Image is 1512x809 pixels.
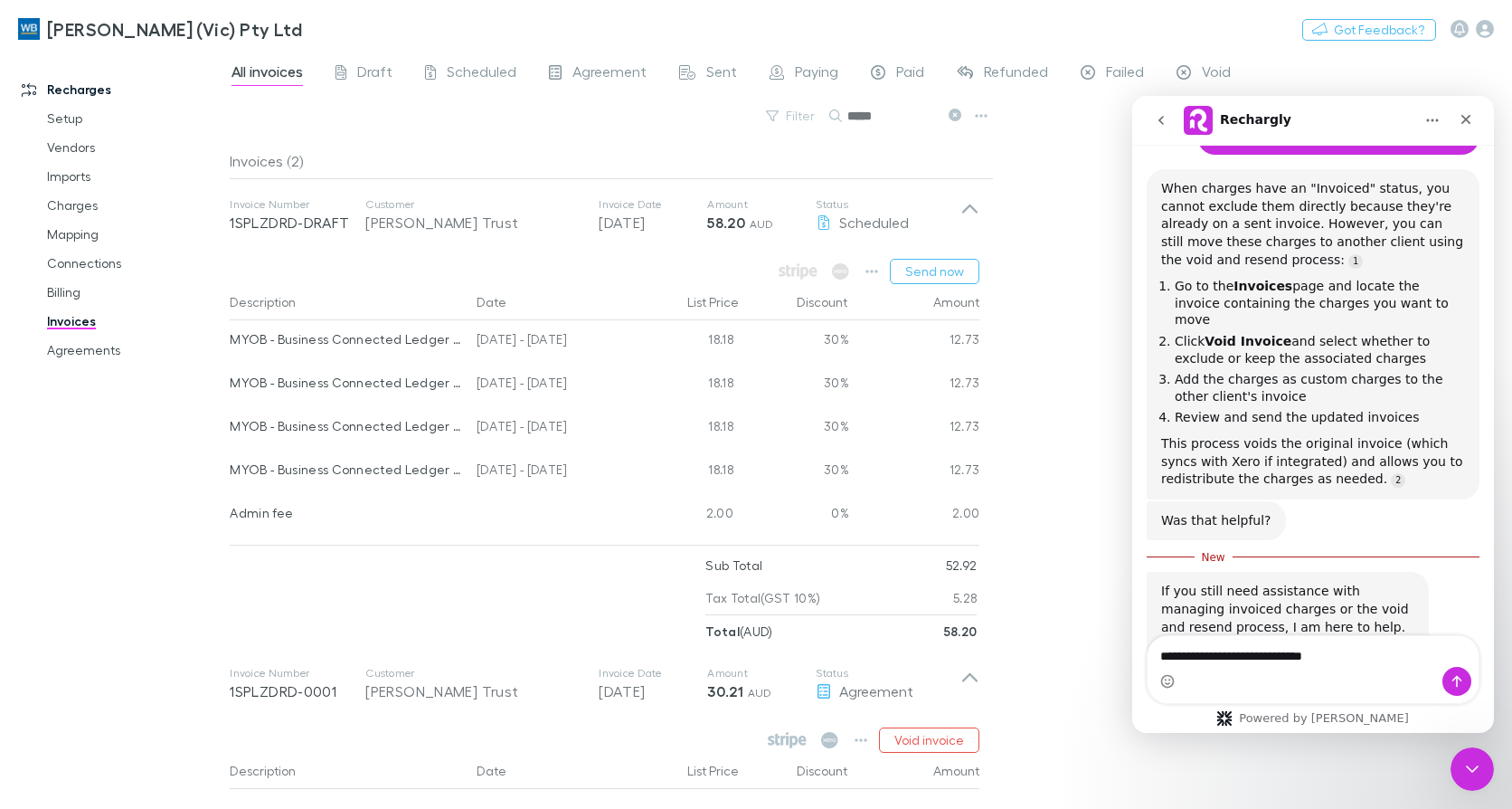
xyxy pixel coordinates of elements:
strong: 58.20 [944,623,978,639]
span: AUD [748,686,772,700]
div: 2.00 [849,494,980,538]
p: [DATE] [599,681,707,702]
div: [PERSON_NAME] Trust [365,212,581,233]
div: 18.18 [632,451,741,494]
p: Tax Total (GST 10%) [705,582,820,614]
span: Scheduled [839,214,909,231]
a: Billing [29,278,240,307]
div: [DATE] - [DATE] [469,451,632,494]
span: Paying [795,62,838,86]
div: If you still need assistance with managing invoiced charges or the void and resend process, I am ... [29,487,282,594]
a: Invoices [29,307,240,336]
button: Filter [757,105,826,127]
div: 30% [741,364,849,407]
div: If you still need assistance with managing invoiced charges or the void and resend process, I am ... [14,476,297,604]
a: Charges [29,191,240,220]
div: 0% [741,494,849,538]
a: Recharges [4,75,240,104]
a: [PERSON_NAME] (Vic) Pty Ltd [7,7,313,51]
p: Status [816,666,960,681]
div: 12.73 [849,407,980,451]
p: [DATE] [599,212,707,233]
p: Sub Total [705,549,762,582]
iframe: Intercom live chat [1132,96,1494,733]
div: [DATE] - [DATE] [469,364,632,407]
button: Got Feedback? [1302,19,1436,41]
iframe: Intercom live chat [1451,747,1494,791]
div: MYOB - Business Connected Ledger | Loxy Holdings Trust [230,451,462,489]
strong: Total [705,623,740,639]
a: Connections [29,249,240,278]
span: Agreement [572,62,647,86]
img: William Buck (Vic) Pty Ltd's Logo [18,18,40,40]
div: 30% [741,451,849,494]
p: Amount [707,666,816,681]
p: Invoice Number [230,197,365,212]
span: Refunded [984,62,1048,86]
div: 12.73 [849,364,980,407]
p: Customer [365,197,581,212]
span: All invoices [232,62,303,86]
p: 52.92 [946,549,978,582]
p: Invoice Date [599,666,707,681]
div: 18.18 [632,320,741,364]
button: Emoji picker [28,578,43,593]
p: ( AUD ) [705,615,772,648]
button: Void invoice [879,728,979,753]
div: Rechargly says… [14,476,347,644]
a: Agreements [29,336,240,365]
span: Failed [1106,62,1144,86]
span: Available when invoice is finalised [827,259,854,284]
div: 30% [741,320,849,364]
a: Setup [29,104,240,133]
div: 18.18 [632,407,741,451]
div: [DATE] - [DATE] [469,320,632,364]
div: 18.18 [632,364,741,407]
span: Available when invoice is finalised [774,259,822,284]
a: Vendors [29,133,240,162]
p: Invoice Date [599,197,707,212]
span: Sent [706,62,737,86]
p: Status [816,197,960,212]
a: Imports [29,162,240,191]
div: 30% [741,407,849,451]
span: Void [1202,62,1231,86]
span: Scheduled [447,62,516,86]
span: Agreement [839,682,913,700]
strong: 30.21 [707,682,743,700]
div: [DATE] - [DATE] [469,407,632,451]
span: AUD [750,217,774,231]
div: MYOB - Business Connected Ledger | Bolido Pty Ltd [230,320,462,358]
strong: 58.20 [707,214,745,232]
p: Amount [707,197,816,212]
div: Admin fee [230,494,462,532]
p: Customer [365,666,581,681]
div: 2.00 [632,494,741,538]
a: Mapping [29,220,240,249]
p: 5.28 [953,582,977,614]
div: 12.73 [849,451,980,494]
div: [PERSON_NAME] Trust [365,681,581,702]
p: Invoice Number [230,666,365,681]
textarea: Message… [15,540,346,571]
